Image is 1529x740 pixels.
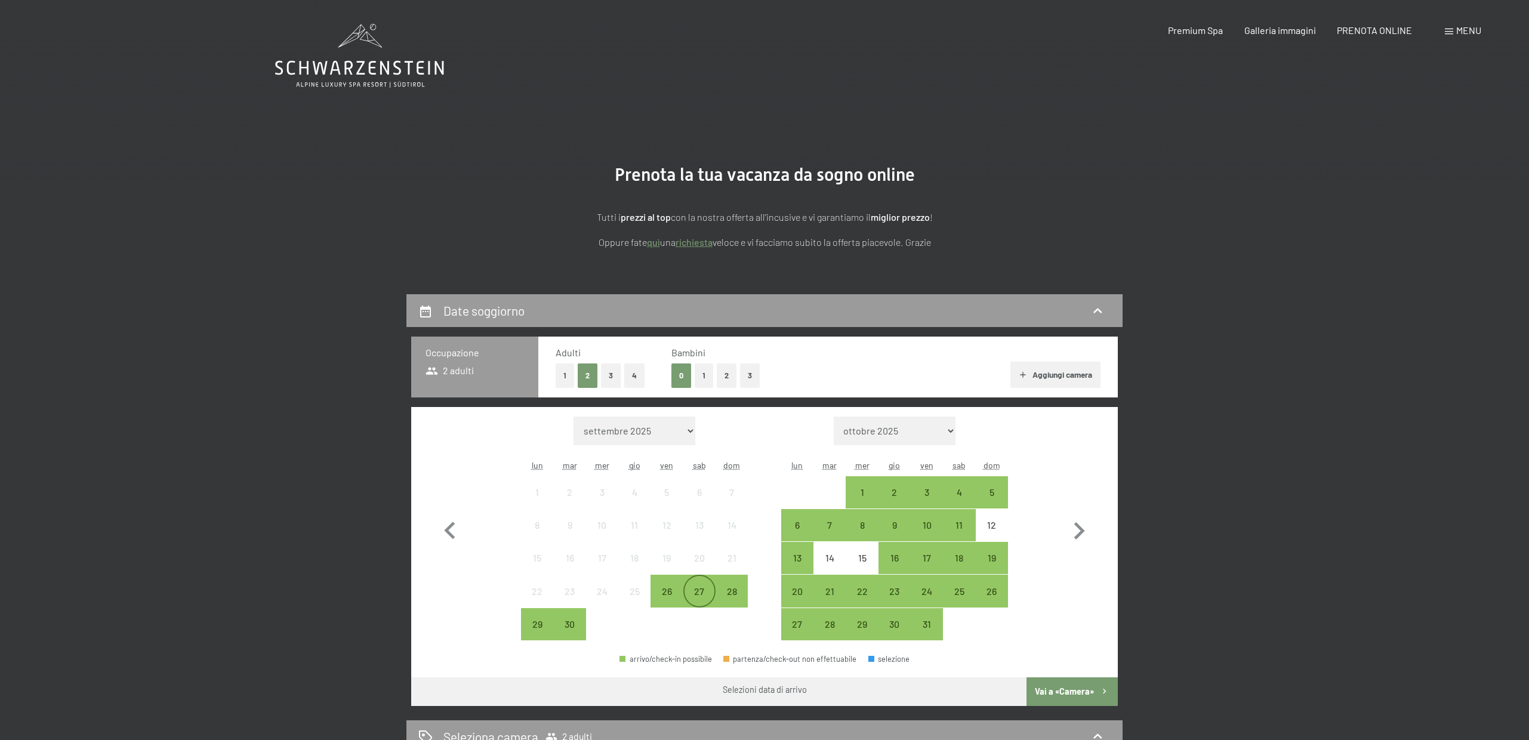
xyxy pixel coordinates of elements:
div: Thu Oct 02 2025 [878,476,911,508]
div: arrivo/check-in possibile [943,575,975,607]
div: arrivo/check-in non effettuabile [553,575,585,607]
div: arrivo/check-in possibile [846,608,878,640]
div: Sat Oct 25 2025 [943,575,975,607]
div: Wed Oct 01 2025 [846,476,878,508]
div: Sun Oct 19 2025 [976,542,1008,574]
div: arrivo/check-in non effettuabile [651,542,683,574]
div: 23 [880,587,910,616]
button: 1 [695,363,713,388]
div: 27 [685,587,714,616]
div: arrivo/check-in non effettuabile [553,476,585,508]
div: Mon Sep 15 2025 [521,542,553,574]
div: Sat Oct 18 2025 [943,542,975,574]
div: arrivo/check-in non effettuabile [651,509,683,541]
div: 3 [587,488,617,517]
div: 12 [977,520,1007,550]
div: Fri Sep 05 2025 [651,476,683,508]
div: Fri Oct 10 2025 [911,509,943,541]
div: Sat Sep 13 2025 [683,509,716,541]
div: arrivo/check-in possibile [781,608,813,640]
div: 20 [685,553,714,583]
span: Menu [1456,24,1481,36]
div: 7 [815,520,844,550]
div: 27 [782,619,812,649]
div: arrivo/check-in non effettuabile [651,476,683,508]
abbr: sabato [693,460,706,470]
span: Bambini [671,347,705,358]
abbr: domenica [984,460,1000,470]
div: arrivo/check-in possibile [878,608,911,640]
div: arrivo/check-in non effettuabile [553,542,585,574]
div: arrivo/check-in possibile [976,575,1008,607]
div: selezione [868,655,910,663]
div: 25 [619,587,649,616]
div: Mon Oct 06 2025 [781,509,813,541]
button: 2 [717,363,736,388]
div: 29 [847,619,877,649]
button: 3 [740,363,760,388]
div: 22 [847,587,877,616]
abbr: lunedì [791,460,803,470]
div: Selezioni data di arrivo [723,684,807,696]
a: Galleria immagini [1244,24,1316,36]
div: arrivo/check-in non effettuabile [521,476,553,508]
div: Fri Oct 31 2025 [911,608,943,640]
div: Mon Sep 29 2025 [521,608,553,640]
div: arrivo/check-in possibile [911,476,943,508]
div: arrivo/check-in non effettuabile [618,575,651,607]
abbr: giovedì [629,460,640,470]
div: Mon Oct 20 2025 [781,575,813,607]
div: arrivo/check-in non effettuabile [553,509,585,541]
div: Sun Sep 07 2025 [716,476,748,508]
div: Sun Oct 26 2025 [976,575,1008,607]
div: arrivo/check-in non effettuabile [618,476,651,508]
div: 1 [847,488,877,517]
div: Fri Sep 12 2025 [651,509,683,541]
div: arrivo/check-in non effettuabile [586,476,618,508]
div: 5 [652,488,682,517]
div: Wed Oct 15 2025 [846,542,878,574]
div: arrivo/check-in non effettuabile [521,542,553,574]
div: 26 [652,587,682,616]
div: Mon Oct 27 2025 [781,608,813,640]
div: arrivo/check-in possibile [781,575,813,607]
button: 0 [671,363,691,388]
span: Adulti [556,347,581,358]
div: Sat Sep 06 2025 [683,476,716,508]
div: 11 [619,520,649,550]
div: arrivo/check-in non effettuabile [683,476,716,508]
div: Mon Sep 22 2025 [521,575,553,607]
div: arrivo/check-in possibile [976,476,1008,508]
div: arrivo/check-in non effettuabile [586,575,618,607]
div: Tue Sep 09 2025 [553,509,585,541]
div: 30 [554,619,584,649]
div: 29 [522,619,552,649]
div: 4 [944,488,974,517]
div: 17 [587,553,617,583]
div: Wed Oct 08 2025 [846,509,878,541]
div: Tue Sep 30 2025 [553,608,585,640]
div: arrivo/check-in non effettuabile [683,509,716,541]
div: Sat Sep 20 2025 [683,542,716,574]
button: Aggiungi camera [1010,362,1100,388]
div: Wed Sep 03 2025 [586,476,618,508]
div: arrivo/check-in possibile [651,575,683,607]
div: Sun Oct 12 2025 [976,509,1008,541]
div: arrivo/check-in possibile [716,575,748,607]
div: 17 [912,553,942,583]
div: Thu Sep 04 2025 [618,476,651,508]
div: Thu Sep 25 2025 [618,575,651,607]
div: 21 [717,553,747,583]
div: 18 [944,553,974,583]
div: arrivo/check-in possibile [943,509,975,541]
div: 20 [782,587,812,616]
div: arrivo/check-in non effettuabile [716,509,748,541]
div: arrivo/check-in possibile [813,608,846,640]
div: Fri Sep 26 2025 [651,575,683,607]
div: arrivo/check-in possibile [911,575,943,607]
div: arrivo/check-in non effettuabile [846,542,878,574]
div: Sun Oct 05 2025 [976,476,1008,508]
div: Mon Oct 13 2025 [781,542,813,574]
div: 6 [685,488,714,517]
